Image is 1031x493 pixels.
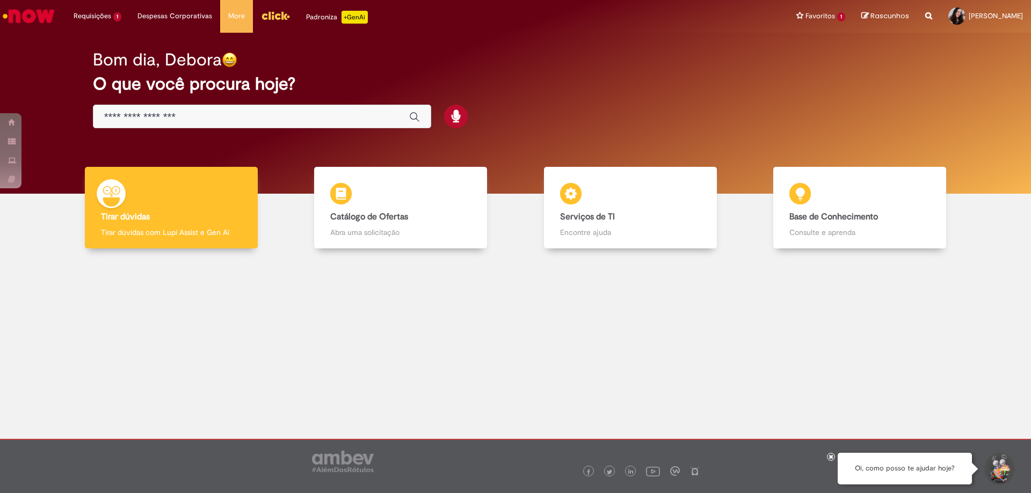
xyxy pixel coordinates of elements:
img: logo_footer_linkedin.png [628,469,634,475]
img: happy-face.png [222,52,237,68]
p: +GenAi [342,11,368,24]
h2: O que você procura hoje? [93,75,939,93]
a: Serviços de TI Encontre ajuda [515,167,745,249]
img: logo_footer_workplace.png [670,466,680,476]
span: Despesas Corporativas [137,11,212,21]
b: Base de Conhecimento [789,211,878,222]
a: Base de Conhecimento Consulte e aprenda [745,167,975,249]
div: Padroniza [306,11,368,24]
span: [PERSON_NAME] [969,11,1023,20]
img: ServiceNow [1,5,56,27]
a: Catálogo de Ofertas Abra uma solicitação [286,167,516,249]
img: click_logo_yellow_360x200.png [261,8,290,24]
span: Favoritos [805,11,835,21]
a: Tirar dúvidas Tirar dúvidas com Lupi Assist e Gen Ai [56,167,286,249]
p: Consulte e aprenda [789,227,930,238]
img: logo_footer_facebook.png [586,469,591,475]
img: logo_footer_ambev_rotulo_gray.png [312,451,374,472]
img: logo_footer_naosei.png [690,466,700,476]
span: More [228,11,245,21]
p: Encontre ajuda [560,227,701,238]
span: 1 [837,12,845,21]
b: Serviços de TI [560,211,615,222]
span: 1 [113,12,121,21]
div: Oi, como posso te ajudar hoje? [838,453,972,484]
button: Iniciar Conversa de Suporte [983,453,1015,485]
span: Requisições [74,11,111,21]
h2: Bom dia, Debora [93,50,222,69]
span: Rascunhos [870,11,909,21]
p: Abra uma solicitação [330,227,471,238]
b: Tirar dúvidas [101,211,150,222]
p: Tirar dúvidas com Lupi Assist e Gen Ai [101,227,242,238]
a: Rascunhos [861,11,909,21]
img: logo_footer_youtube.png [646,464,660,478]
b: Catálogo de Ofertas [330,211,408,222]
img: logo_footer_twitter.png [607,469,612,475]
